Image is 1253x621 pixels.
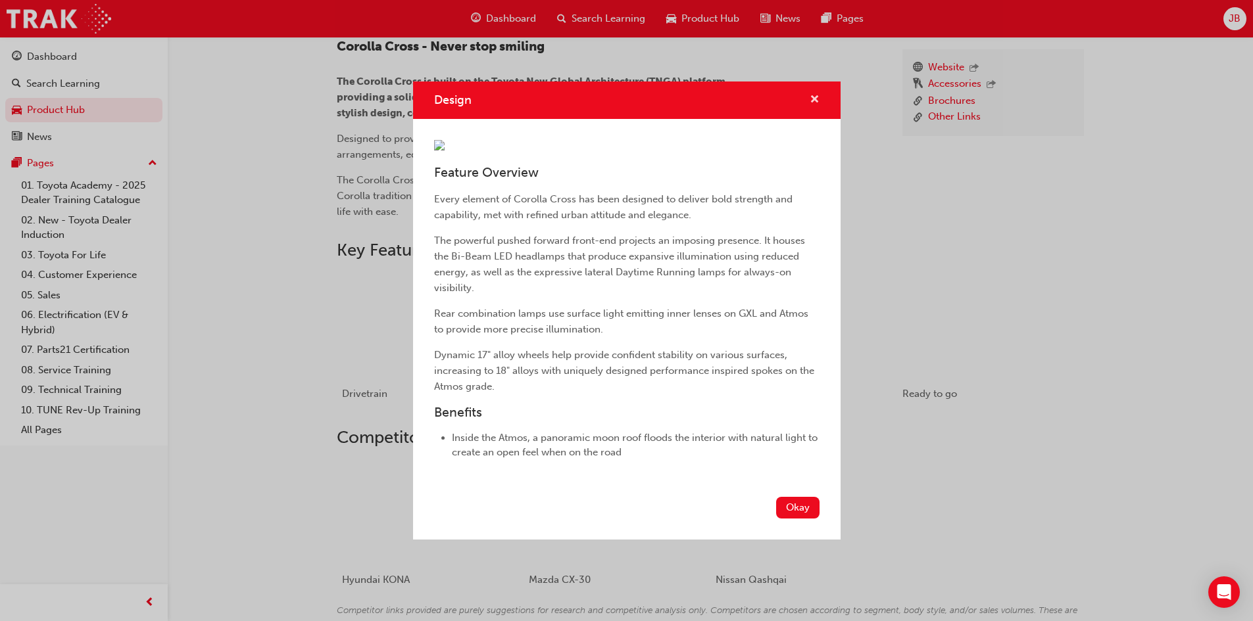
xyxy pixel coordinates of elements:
[810,92,820,108] button: cross-icon
[434,308,811,335] span: Rear combination lamps use surface light emitting inner lenses on GXL and Atmos to provide more p...
[434,165,820,180] h3: Feature Overview
[413,81,841,540] div: Design
[434,140,445,150] img: 58deefa8-48e4-4e21-bdc7-0c85b2525859.jpg
[434,405,820,420] h3: Benefits
[434,349,817,392] span: Dynamic 17" alloy wheels help provide confident stability on various surfaces, increasing to 18" ...
[452,430,820,460] li: Inside the Atmos, a panoramic moon roof floods the interior with natural light to create an open ...
[776,497,820,518] button: Okay
[434,235,808,294] span: The powerful pushed forward front-end projects an imposing presence. It houses the Bi-Beam LED he...
[810,95,820,106] span: cross-icon
[434,193,795,221] span: Every element of Corolla Cross has been designed to deliver bold strength and capability, met wit...
[1208,576,1240,608] div: Open Intercom Messenger
[434,93,472,107] span: Design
